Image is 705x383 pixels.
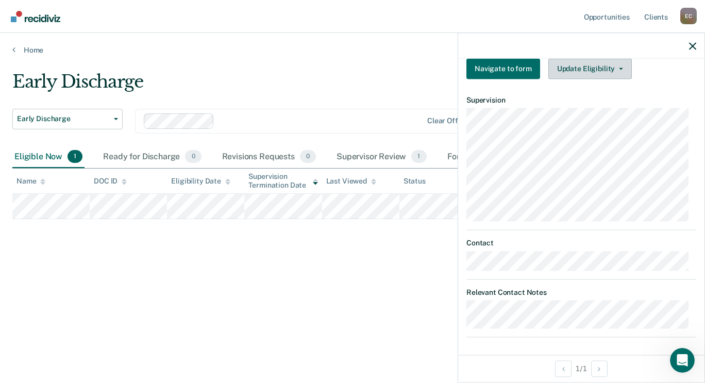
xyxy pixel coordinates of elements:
[11,11,60,22] img: Recidiviz
[94,177,127,186] div: DOC ID
[680,8,697,24] button: Profile dropdown button
[591,360,608,377] button: Next Opportunity
[411,150,426,163] span: 1
[445,146,536,169] div: Forms Submitted
[670,348,695,373] iframe: Intercom live chat
[300,150,316,163] span: 0
[17,114,110,123] span: Early Discharge
[171,177,230,186] div: Eligibility Date
[326,177,376,186] div: Last Viewed
[12,71,541,101] div: Early Discharge
[334,146,429,169] div: Supervisor Review
[466,288,696,296] dt: Relevant Contact Notes
[466,95,696,104] dt: Supervision
[248,172,317,190] div: Supervision Termination Date
[101,146,203,169] div: Ready for Discharge
[16,177,45,186] div: Name
[466,58,544,79] a: Navigate to form link
[68,150,82,163] span: 1
[12,146,85,169] div: Eligible Now
[12,45,693,55] a: Home
[548,58,632,79] button: Update Eligibility
[404,177,426,186] div: Status
[458,355,704,382] div: 1 / 1
[185,150,201,163] span: 0
[220,146,318,169] div: Revisions Requests
[466,239,696,247] dt: Contact
[555,360,572,377] button: Previous Opportunity
[427,116,475,125] div: Clear officers
[466,58,540,79] button: Navigate to form
[680,8,697,24] div: E C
